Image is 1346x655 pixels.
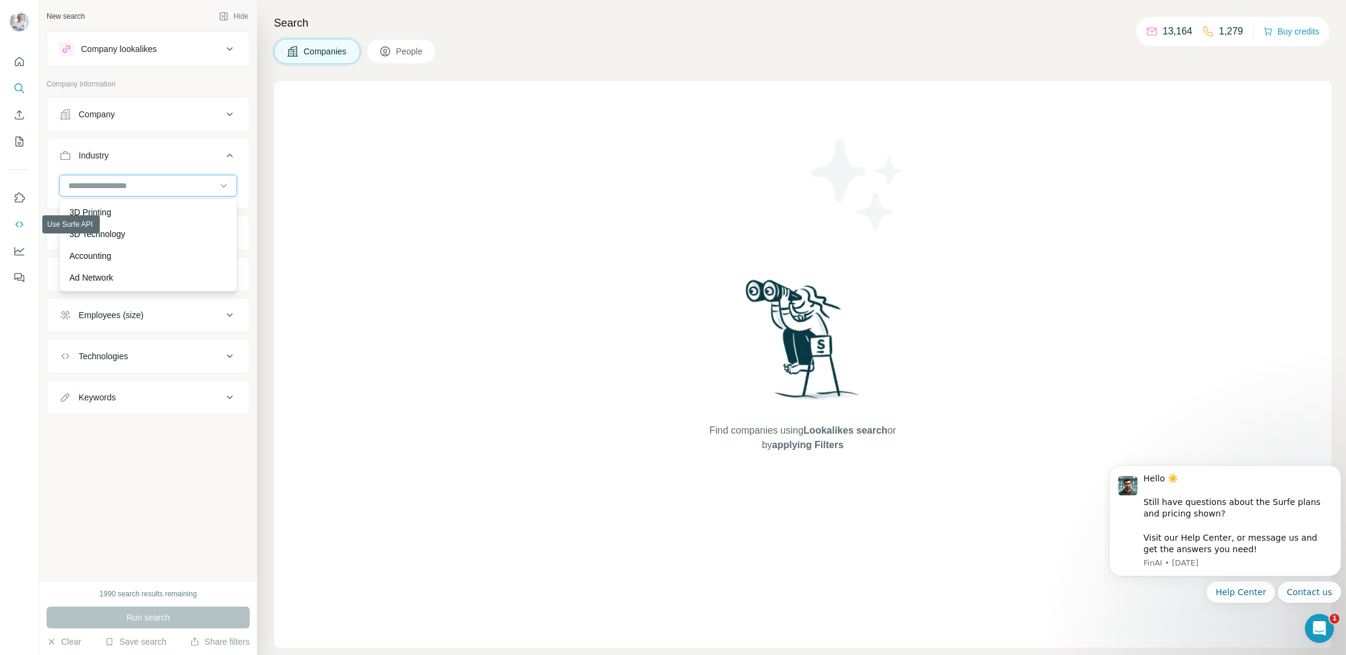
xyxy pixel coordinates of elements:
[47,342,249,371] button: Technologies
[70,206,111,218] p: 3D Printing
[47,141,249,175] button: Industry
[47,259,249,288] button: Annual revenue ($)
[10,51,29,73] button: Quick start
[47,34,249,64] button: Company lookalikes
[47,301,249,330] button: Employees (size)
[190,636,250,648] button: Share filters
[10,12,29,31] img: Avatar
[210,7,257,25] button: Hide
[304,45,348,57] span: Companies
[47,636,81,648] button: Clear
[79,108,115,120] div: Company
[47,383,249,412] button: Keywords
[47,100,249,129] button: Company
[1330,614,1339,624] span: 1
[396,45,424,57] span: People
[79,391,115,403] div: Keywords
[70,250,111,262] p: Accounting
[70,228,125,240] p: 3D Technology
[804,425,888,435] span: Lookalikes search
[1219,24,1243,39] p: 1,279
[10,131,29,152] button: My lists
[803,129,912,238] img: Surfe Illustration - Stars
[70,272,113,284] p: Ad Network
[10,267,29,288] button: Feedback
[100,588,197,599] div: 1990 search results remaining
[1163,24,1192,39] p: 13,164
[10,77,29,99] button: Search
[79,350,128,362] div: Technologies
[10,240,29,262] button: Dashboard
[10,187,29,209] button: Use Surfe on LinkedIn
[772,440,844,450] span: applying Filters
[47,11,85,22] div: New search
[79,149,109,161] div: Industry
[47,218,249,247] button: HQ location
[10,104,29,126] button: Enrich CSV
[1104,425,1346,622] iframe: Intercom notifications message
[47,79,250,90] p: Company information
[274,15,1331,31] h4: Search
[706,423,899,452] span: Find companies using or by
[79,309,143,321] div: Employees (size)
[105,636,166,648] button: Save search
[81,43,157,55] div: Company lookalikes
[1305,614,1334,643] iframe: Intercom live chat
[1263,23,1319,40] button: Buy credits
[10,213,29,235] button: Use Surfe API
[740,276,866,411] img: Surfe Illustration - Woman searching with binoculars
